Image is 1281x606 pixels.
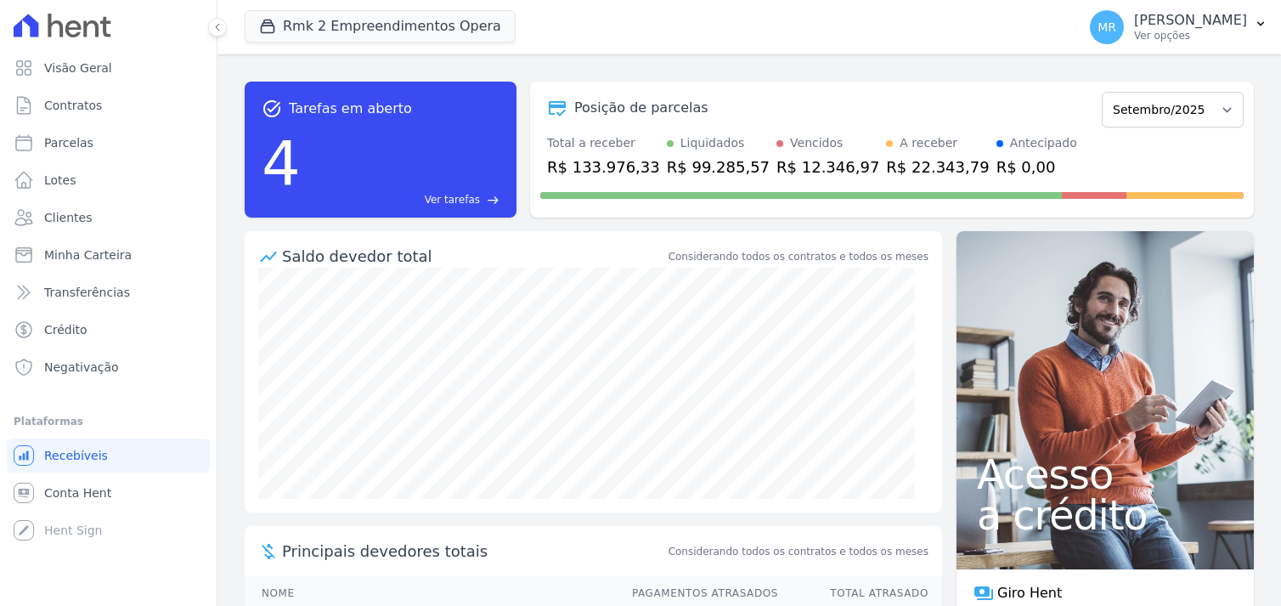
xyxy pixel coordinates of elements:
div: 4 [262,119,301,207]
span: Crédito [44,321,87,338]
div: Plataformas [14,411,203,432]
div: R$ 22.343,79 [886,156,989,178]
a: Clientes [7,201,210,235]
span: MR [1098,21,1116,33]
a: Transferências [7,275,210,309]
span: Minha Carteira [44,246,132,263]
div: Liquidados [680,134,745,152]
div: Total a receber [547,134,660,152]
div: R$ 0,00 [996,156,1077,178]
p: [PERSON_NAME] [1134,12,1247,29]
div: R$ 99.285,57 [667,156,770,178]
a: Recebíveis [7,439,210,473]
span: Acesso [977,454,1233,495]
span: Negativação [44,359,119,376]
span: Considerando todos os contratos e todos os meses [669,544,928,559]
span: a crédito [977,495,1233,535]
a: Contratos [7,88,210,122]
a: Crédito [7,313,210,347]
span: Transferências [44,284,130,301]
div: Antecipado [1010,134,1077,152]
a: Visão Geral [7,51,210,85]
span: Conta Hent [44,484,111,501]
span: Giro Hent [997,583,1062,603]
span: Lotes [44,172,76,189]
div: Considerando todos os contratos e todos os meses [669,249,928,264]
span: Tarefas em aberto [289,99,412,119]
a: Lotes [7,163,210,197]
p: Ver opções [1134,29,1247,42]
button: MR [PERSON_NAME] Ver opções [1076,3,1281,51]
span: task_alt [262,99,282,119]
span: Recebíveis [44,447,108,464]
div: Posição de parcelas [574,98,708,118]
a: Conta Hent [7,476,210,510]
a: Ver tarefas east [308,192,499,207]
span: east [487,194,499,207]
a: Parcelas [7,126,210,160]
span: Ver tarefas [425,192,480,207]
span: Principais devedores totais [282,540,665,563]
span: Parcelas [44,134,93,151]
span: Contratos [44,97,102,114]
span: Visão Geral [44,59,112,76]
button: Rmk 2 Empreendimentos Opera [245,10,516,42]
a: Negativação [7,350,210,384]
div: R$ 133.976,33 [547,156,660,178]
a: Minha Carteira [7,238,210,272]
div: Saldo devedor total [282,245,665,268]
div: R$ 12.346,97 [776,156,879,178]
div: A receber [900,134,957,152]
span: Clientes [44,209,92,226]
div: Vencidos [790,134,843,152]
